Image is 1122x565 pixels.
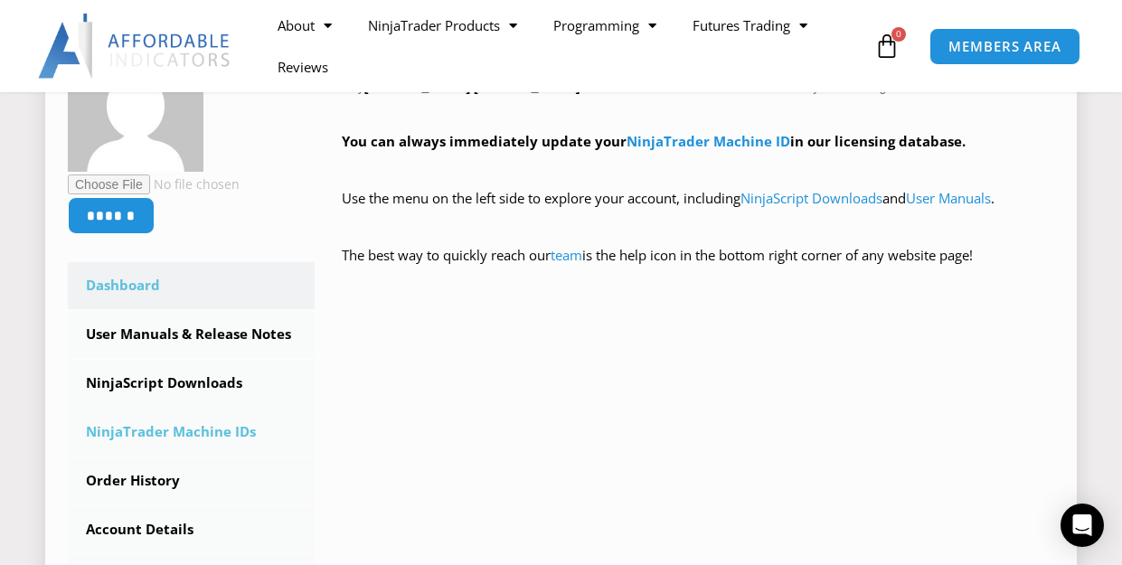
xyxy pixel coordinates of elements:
strong: You can always immediately update your in our licensing database. [342,132,966,150]
a: Account Details [68,506,315,553]
div: Open Intercom Messenger [1061,504,1104,547]
img: LogoAI | Affordable Indicators – NinjaTrader [38,14,232,79]
a: Futures Trading [674,5,825,46]
a: Dashboard [68,262,315,309]
a: About [259,5,350,46]
a: Order History [68,457,315,504]
a: NinjaScript Downloads [740,189,882,207]
a: NinjaTrader Products [350,5,535,46]
a: NinjaTrader Machine ID [627,132,790,150]
p: The best way to quickly reach our is the help icon in the bottom right corner of any website page! [342,243,1054,294]
a: NinjaScript Downloads [68,360,315,407]
a: Programming [535,5,674,46]
span: MEMBERS AREA [948,40,1061,53]
a: team [551,246,582,264]
a: Reviews [259,46,346,88]
span: 0 [891,27,906,42]
p: Use the menu on the left side to explore your account, including and . [342,186,1054,237]
a: 0 [847,20,927,72]
a: User Manuals [906,189,991,207]
img: 7e0fede1a1754e184a7d0d82bdd81ed8541a31766cd2cd79a7ce16074e348e66 [68,36,203,172]
div: Hey ! Welcome to the Members Area. Thank you for being a valuable customer! [342,43,1054,294]
a: MEMBERS AREA [929,28,1080,65]
nav: Menu [259,5,870,88]
a: NinjaTrader Machine IDs [68,409,315,456]
a: User Manuals & Release Notes [68,311,315,358]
